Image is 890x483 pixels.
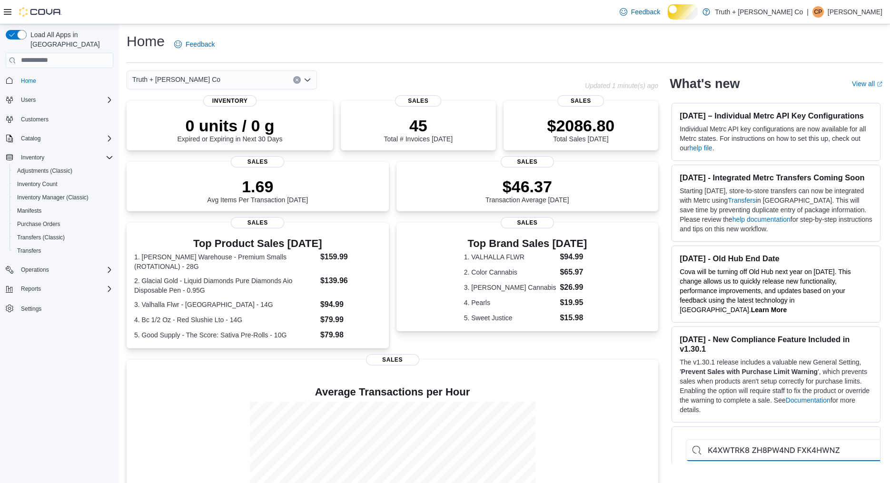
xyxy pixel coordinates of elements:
p: Updated 1 minute(s) ago [585,82,658,89]
p: The v1.30.1 release includes a valuable new General Setting, ' ', which prevents sales when produ... [680,357,872,414]
h3: [DATE] – Individual Metrc API Key Configurations [680,111,872,120]
strong: Prevent Sales with Purchase Limit Warning [681,368,818,375]
h3: Top Product Sales [DATE] [134,238,381,249]
dt: 1. [PERSON_NAME] Warehouse - Premium Smalls (ROTATIONAL) - 28G [134,252,316,271]
span: Manifests [17,207,41,215]
span: Settings [17,302,113,314]
p: | [807,6,809,18]
h3: Top Brand Sales [DATE] [464,238,591,249]
button: Manifests [10,204,117,217]
span: Adjustments (Classic) [13,165,113,177]
div: Total # Invoices [DATE] [384,116,453,143]
button: Inventory Manager (Classic) [10,191,117,204]
h3: [DATE] - New Compliance Feature Included in v1.30.1 [680,335,872,354]
nav: Complex example [6,70,113,340]
div: Avg Items Per Transaction [DATE] [207,177,308,204]
span: Feedback [631,7,660,17]
span: Customers [21,116,49,123]
a: Feedback [616,2,664,21]
span: Inventory [17,152,113,163]
button: Catalog [2,132,117,145]
p: [PERSON_NAME] [828,6,882,18]
div: Expired or Expiring in Next 30 Days [178,116,283,143]
span: Adjustments (Classic) [17,167,72,175]
span: Sales [366,354,419,365]
button: Catalog [17,133,44,144]
button: Reports [2,282,117,296]
button: Customers [2,112,117,126]
dd: $159.99 [320,251,381,263]
span: Inventory Count [17,180,58,188]
p: Individual Metrc API key configurations are now available for all Metrc states. For instructions ... [680,124,872,153]
span: Sales [558,95,604,107]
a: Inventory Count [13,178,61,190]
span: Operations [17,264,113,276]
p: $2086.80 [547,116,614,135]
a: Transfers [13,245,45,256]
span: Manifests [13,205,113,217]
a: Home [17,75,40,87]
h1: Home [127,32,165,51]
span: Inventory Manager (Classic) [13,192,113,203]
button: Settings [2,301,117,315]
dd: $79.99 [320,314,381,325]
span: Transfers [17,247,41,255]
span: Sales [231,156,284,168]
button: Inventory Count [10,177,117,191]
dd: $139.96 [320,275,381,286]
button: Open list of options [304,76,311,84]
a: Documentation [786,396,831,404]
p: 0 units / 0 g [178,116,283,135]
button: Home [2,74,117,88]
h4: Average Transactions per Hour [134,386,651,398]
dt: 4. Bc 1/2 Oz - Red Slushie Lto - 14G [134,315,316,325]
dt: 5. Good Supply - The Score: Sativa Pre-Rolls - 10G [134,330,316,340]
a: Manifests [13,205,45,217]
a: Transfers [728,197,756,204]
span: Truth + [PERSON_NAME] Co [132,74,220,85]
span: Catalog [17,133,113,144]
h3: [DATE] - Integrated Metrc Transfers Coming Soon [680,173,872,182]
span: Sales [395,95,442,107]
h3: [DATE] - Old Hub End Date [680,254,872,263]
h2: What's new [670,76,740,91]
dt: 3. Valhalla Flwr - [GEOGRAPHIC_DATA] - 14G [134,300,316,309]
span: Inventory [21,154,44,161]
p: Truth + [PERSON_NAME] Co [715,6,803,18]
dd: $26.99 [560,282,591,293]
p: Starting [DATE], store-to-store transfers can now be integrated with Metrc using in [GEOGRAPHIC_D... [680,186,872,234]
span: Inventory [203,95,257,107]
a: Transfers (Classic) [13,232,69,243]
dt: 5. Sweet Justice [464,313,556,323]
a: View allExternal link [852,80,882,88]
a: help file [689,144,712,152]
dt: 1. VALHALLA FLWR [464,252,556,262]
a: Purchase Orders [13,218,64,230]
div: Transaction Average [DATE] [485,177,569,204]
p: 1.69 [207,177,308,196]
button: Reports [17,283,45,295]
input: Dark Mode [668,4,698,19]
span: CP [814,6,822,18]
span: Reports [17,283,113,295]
button: Transfers (Classic) [10,231,117,244]
dt: 2. Glacial Gold - Liquid Diamonds Pure Diamonds Aio Disposable Pen - 0.95G [134,276,316,295]
dd: $94.99 [320,299,381,310]
div: Total Sales [DATE] [547,116,614,143]
span: Transfers [13,245,113,256]
span: Transfers (Classic) [17,234,65,241]
span: Purchase Orders [17,220,60,228]
p: 45 [384,116,453,135]
span: Sales [501,217,554,228]
p: $46.37 [485,177,569,196]
span: Inventory Manager (Classic) [17,194,89,201]
span: Feedback [186,39,215,49]
a: Adjustments (Classic) [13,165,76,177]
a: Feedback [170,35,218,54]
button: Clear input [293,76,301,84]
span: Sales [231,217,284,228]
dd: $19.95 [560,297,591,308]
dt: 4. Pearls [464,298,556,307]
span: Customers [17,113,113,125]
